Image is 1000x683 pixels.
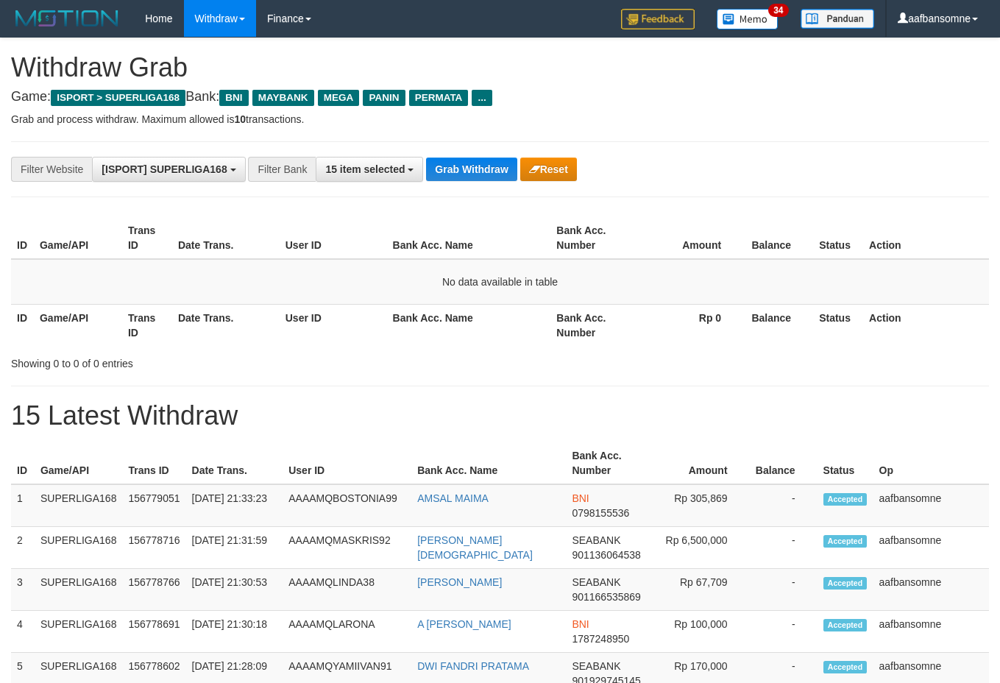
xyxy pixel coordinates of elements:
[572,576,620,588] span: SEABANK
[621,9,695,29] img: Feedback.jpg
[11,401,989,431] h1: 15 Latest Withdraw
[122,484,185,527] td: 156779051
[409,90,469,106] span: PERMATA
[572,633,629,645] span: Copy 1787248950 to clipboard
[417,618,511,630] a: A [PERSON_NAME]
[186,442,283,484] th: Date Trans.
[252,90,314,106] span: MAYBANK
[387,304,551,346] th: Bank Acc. Name
[11,484,35,527] td: 1
[283,527,411,569] td: AAAAMQMASKRIS92
[426,158,517,181] button: Grab Withdraw
[651,569,750,611] td: Rp 67,709
[11,304,34,346] th: ID
[651,527,750,569] td: Rp 6,500,000
[387,217,551,259] th: Bank Acc. Name
[566,442,650,484] th: Bank Acc. Number
[11,217,34,259] th: ID
[863,304,989,346] th: Action
[873,442,989,484] th: Op
[122,217,172,259] th: Trans ID
[572,618,589,630] span: BNI
[318,90,360,106] span: MEGA
[316,157,423,182] button: 15 item selected
[283,569,411,611] td: AAAAMQLINDA38
[122,527,185,569] td: 156778716
[801,9,874,29] img: panduan.png
[572,591,640,603] span: Copy 901166535869 to clipboard
[651,611,750,653] td: Rp 100,000
[750,527,818,569] td: -
[520,158,577,181] button: Reset
[11,7,123,29] img: MOTION_logo.png
[750,484,818,527] td: -
[325,163,405,175] span: 15 item selected
[873,527,989,569] td: aafbansomne
[35,442,123,484] th: Game/API
[550,304,639,346] th: Bank Acc. Number
[11,259,989,305] td: No data available in table
[186,484,283,527] td: [DATE] 21:33:23
[11,527,35,569] td: 2
[743,217,813,259] th: Balance
[35,611,123,653] td: SUPERLIGA168
[717,9,779,29] img: Button%20Memo.svg
[122,442,185,484] th: Trans ID
[651,442,750,484] th: Amount
[823,661,868,673] span: Accepted
[280,304,387,346] th: User ID
[11,442,35,484] th: ID
[280,217,387,259] th: User ID
[122,611,185,653] td: 156778691
[743,304,813,346] th: Balance
[11,611,35,653] td: 4
[172,304,280,346] th: Date Trans.
[283,484,411,527] td: AAAAMQBOSTONIA99
[823,577,868,590] span: Accepted
[823,535,868,548] span: Accepted
[813,217,863,259] th: Status
[411,442,566,484] th: Bank Acc. Name
[11,53,989,82] h1: Withdraw Grab
[572,507,629,519] span: Copy 0798155536 to clipboard
[417,576,502,588] a: [PERSON_NAME]
[639,304,743,346] th: Rp 0
[873,569,989,611] td: aafbansomne
[51,90,185,106] span: ISPORT > SUPERLIGA168
[186,611,283,653] td: [DATE] 21:30:18
[572,534,620,546] span: SEABANK
[768,4,788,17] span: 34
[35,527,123,569] td: SUPERLIGA168
[363,90,405,106] span: PANIN
[572,549,640,561] span: Copy 901136064538 to clipboard
[11,157,92,182] div: Filter Website
[172,217,280,259] th: Date Trans.
[186,569,283,611] td: [DATE] 21:30:53
[639,217,743,259] th: Amount
[102,163,227,175] span: [ISPORT] SUPERLIGA168
[823,493,868,506] span: Accepted
[122,304,172,346] th: Trans ID
[750,442,818,484] th: Balance
[863,217,989,259] th: Action
[34,217,122,259] th: Game/API
[34,304,122,346] th: Game/API
[35,484,123,527] td: SUPERLIGA168
[873,484,989,527] td: aafbansomne
[35,569,123,611] td: SUPERLIGA168
[283,442,411,484] th: User ID
[248,157,316,182] div: Filter Bank
[234,113,246,125] strong: 10
[572,492,589,504] span: BNI
[219,90,248,106] span: BNI
[92,157,245,182] button: [ISPORT] SUPERLIGA168
[823,619,868,631] span: Accepted
[472,90,492,106] span: ...
[550,217,639,259] th: Bank Acc. Number
[873,611,989,653] td: aafbansomne
[572,660,620,672] span: SEABANK
[651,484,750,527] td: Rp 305,869
[11,350,405,371] div: Showing 0 to 0 of 0 entries
[186,527,283,569] td: [DATE] 21:31:59
[122,569,185,611] td: 156778766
